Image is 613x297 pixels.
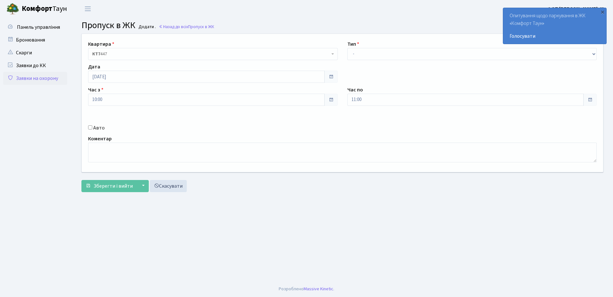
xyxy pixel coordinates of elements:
small: Додати . [137,24,156,30]
div: × [599,9,606,15]
button: Зберегти і вийти [81,180,137,192]
span: Зберегти і вийти [94,183,133,190]
b: ФОП [PERSON_NAME]. Н. [547,5,605,12]
span: Таун [22,4,67,14]
img: logo.png [6,3,19,15]
span: Панель управління [17,24,60,31]
a: Бронювання [3,34,67,46]
b: КТ7 [92,51,100,57]
label: Час по [347,86,363,94]
a: ФОП [PERSON_NAME]. Н. [547,5,605,13]
a: Скасувати [150,180,187,192]
label: Квартира [88,40,114,48]
span: Пропуск в ЖК [188,24,214,30]
span: <b>КТ7</b>&nbsp;&nbsp;&nbsp;447 [92,51,330,57]
span: <b>КТ7</b>&nbsp;&nbsp;&nbsp;447 [88,48,338,60]
div: Опитування щодо паркування в ЖК «Комфорт Таун» [503,8,606,44]
label: Тип [347,40,359,48]
label: Час з [88,86,103,94]
a: Голосувати [510,32,600,40]
label: Авто [93,124,105,132]
a: Заявки на охорону [3,72,67,85]
label: Дата [88,63,100,71]
button: Переключити навігацію [80,4,96,14]
div: Розроблено . [279,285,334,293]
a: Заявки до КК [3,59,67,72]
a: Massive Kinetic [304,285,333,292]
b: Комфорт [22,4,52,14]
a: Назад до всіхПропуск в ЖК [159,24,214,30]
span: Пропуск в ЖК [81,19,135,32]
a: Панель управління [3,21,67,34]
a: Скарги [3,46,67,59]
label: Коментар [88,135,112,143]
